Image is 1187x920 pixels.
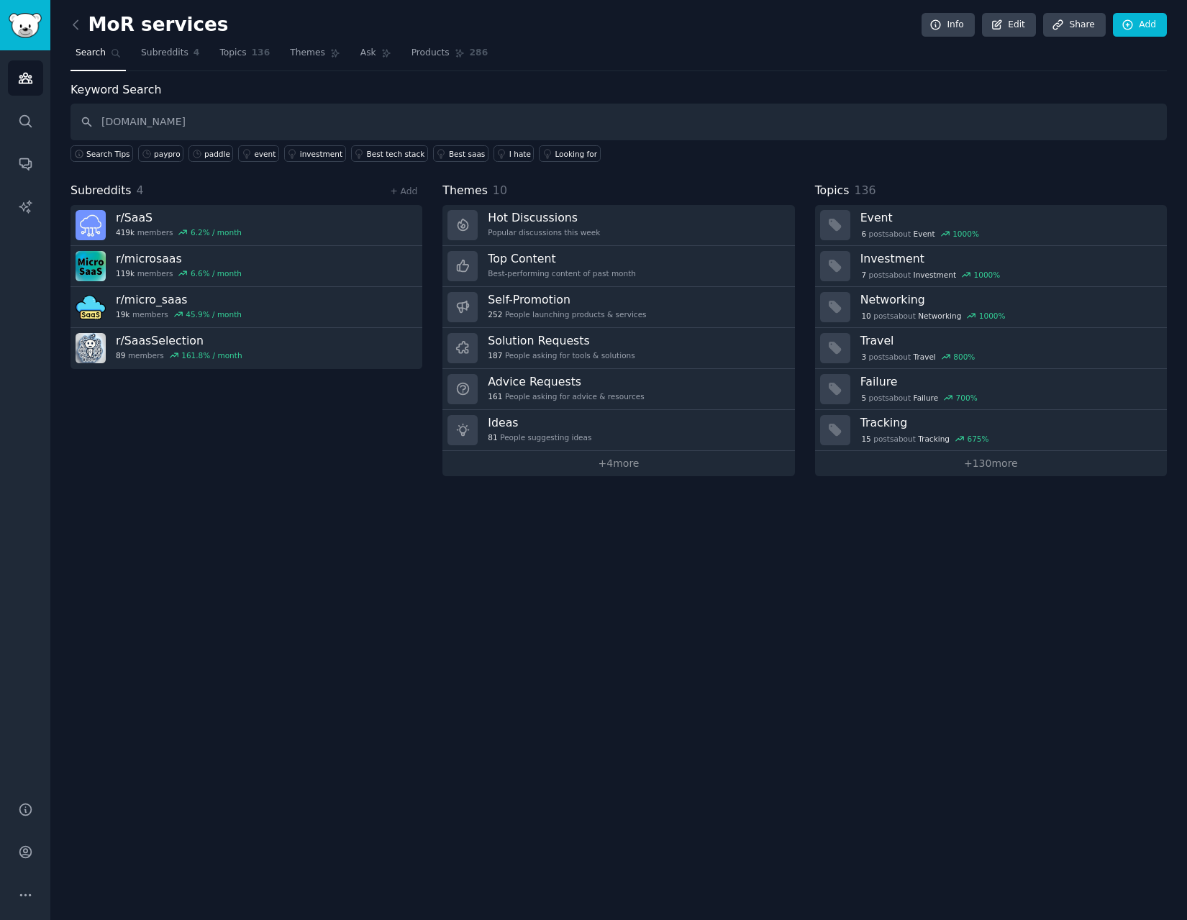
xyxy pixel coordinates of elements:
span: 136 [854,183,876,197]
div: post s about [860,268,1001,281]
h3: Advice Requests [488,374,644,389]
span: Investment [914,270,956,280]
a: Hot DiscussionsPopular discussions this week [442,205,794,246]
span: 119k [116,268,135,278]
input: Keyword search in audience [71,104,1167,140]
img: SaaS [76,210,106,240]
div: I hate [509,149,531,159]
h3: r/ SaasSelection [116,333,242,348]
a: Share [1043,13,1105,37]
h3: r/ microsaas [116,251,242,266]
span: 81 [488,432,497,442]
h3: Travel [860,333,1157,348]
div: 675 % [967,434,988,444]
div: Best saas [449,149,485,159]
a: r/SaasSelection89members161.8% / month [71,328,422,369]
span: Topics [219,47,246,60]
div: post s about [860,309,1007,322]
a: Self-Promotion252People launching products & services [442,287,794,328]
a: I hate [494,145,535,162]
span: Ask [360,47,376,60]
div: 6.2 % / month [191,227,242,237]
div: paypro [154,149,181,159]
div: Looking for [555,149,597,159]
a: Best saas [433,145,488,162]
a: Edit [982,13,1036,37]
div: People launching products & services [488,309,646,319]
div: post s about [860,432,991,445]
span: 161 [488,391,502,401]
div: members [116,268,242,278]
h3: Solution Requests [488,333,635,348]
img: SaasSelection [76,333,106,363]
h3: r/ SaaS [116,210,242,225]
div: members [116,227,242,237]
div: paddle [204,149,230,159]
span: 4 [137,183,144,197]
a: Advice Requests161People asking for advice & resources [442,369,794,410]
h3: Self-Promotion [488,292,646,307]
span: 252 [488,309,502,319]
h3: Event [860,210,1157,225]
a: Travel3postsaboutTravel800% [815,328,1167,369]
div: Best-performing content of past month [488,268,636,278]
div: 45.9 % / month [186,309,242,319]
span: 136 [252,47,270,60]
a: Investment7postsaboutInvestment1000% [815,246,1167,287]
a: r/microsaas119kmembers6.6% / month [71,246,422,287]
h3: Ideas [488,415,591,430]
span: Subreddits [141,47,188,60]
a: Ideas81People suggesting ideas [442,410,794,451]
img: GummySearch logo [9,13,42,38]
a: Failure5postsaboutFailure700% [815,369,1167,410]
a: Event6postsaboutEvent1000% [815,205,1167,246]
a: Tracking15postsaboutTracking675% [815,410,1167,451]
div: 1000 % [952,229,979,239]
span: 3 [861,352,866,362]
div: post s about [860,350,976,363]
a: Top ContentBest-performing content of past month [442,246,794,287]
a: Subreddits4 [136,42,204,71]
span: 7 [861,270,866,280]
h3: r/ micro_saas [116,292,242,307]
span: 4 [194,47,200,60]
span: 10 [861,311,870,321]
a: + Add [390,186,417,196]
img: micro_saas [76,292,106,322]
a: event [238,145,278,162]
span: Search Tips [86,149,130,159]
span: 19k [116,309,129,319]
a: Search [71,42,126,71]
div: 161.8 % / month [181,350,242,360]
div: 800 % [953,352,975,362]
a: paddle [188,145,233,162]
h3: Top Content [488,251,636,266]
a: Info [922,13,975,37]
span: Themes [442,182,488,200]
h3: Failure [860,374,1157,389]
div: People asking for tools & solutions [488,350,635,360]
a: +4more [442,451,794,476]
div: Popular discussions this week [488,227,600,237]
span: Topics [815,182,850,200]
span: Tracking [918,434,950,444]
span: 10 [493,183,507,197]
span: Search [76,47,106,60]
div: Best tech stack [367,149,425,159]
a: Looking for [539,145,600,162]
span: Event [914,229,935,239]
span: Travel [914,352,936,362]
span: 89 [116,350,125,360]
a: Topics136 [214,42,275,71]
span: 187 [488,350,502,360]
a: Ask [355,42,396,71]
a: Best tech stack [351,145,428,162]
div: People asking for advice & resources [488,391,644,401]
span: 5 [861,393,866,403]
div: investment [300,149,342,159]
span: Subreddits [71,182,132,200]
div: members [116,350,242,360]
div: event [254,149,276,159]
span: 6 [861,229,866,239]
a: Add [1113,13,1167,37]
